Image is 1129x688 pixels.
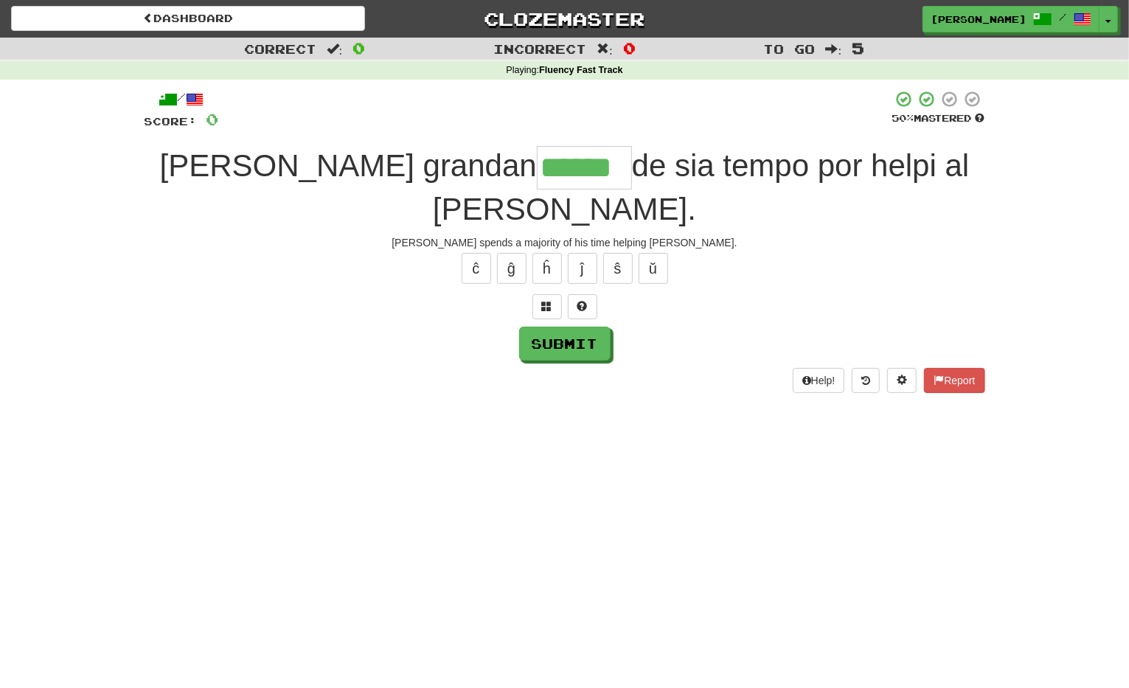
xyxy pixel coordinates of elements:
span: 0 [623,39,636,57]
a: Clozemaster [387,6,741,32]
span: 50 % [892,112,914,124]
button: Report [924,368,984,393]
button: Round history (alt+y) [852,368,880,393]
button: ĵ [568,253,597,284]
strong: Fluency Fast Track [539,65,622,75]
span: To go [764,41,816,56]
a: Dashboard [11,6,365,31]
span: 5 [852,39,864,57]
button: ĥ [532,253,562,284]
div: [PERSON_NAME] spends a majority of his time helping [PERSON_NAME]. [145,235,985,250]
span: de sia tempo por helpi al [PERSON_NAME]. [433,148,969,226]
a: [PERSON_NAME] / [923,6,1100,32]
button: Single letter hint - you only get 1 per sentence and score half the points! alt+h [568,294,597,319]
button: ĝ [497,253,527,284]
div: Mastered [892,112,985,125]
span: [PERSON_NAME] grandan [160,148,537,183]
button: Help! [793,368,845,393]
span: Correct [244,41,316,56]
button: ŝ [603,253,633,284]
span: / [1059,12,1066,22]
button: Switch sentence to multiple choice alt+p [532,294,562,319]
span: [PERSON_NAME] [931,13,1026,26]
button: ŭ [639,253,668,284]
button: ĉ [462,253,491,284]
span: 0 [206,110,219,128]
button: Submit [519,327,611,361]
span: : [327,43,343,55]
span: Incorrect [493,41,586,56]
div: / [145,90,219,108]
span: : [826,43,842,55]
span: Score: [145,115,198,128]
span: : [597,43,613,55]
span: 0 [352,39,365,57]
